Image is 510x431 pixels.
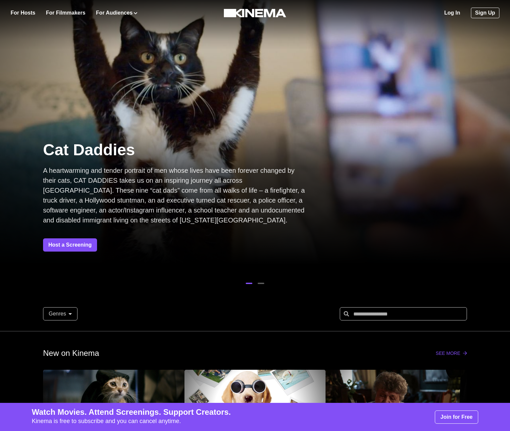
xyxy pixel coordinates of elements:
[43,347,99,359] p: New on Kinema
[11,9,35,17] a: For Hosts
[32,408,231,416] p: Watch Movies. Attend Screenings. Support Creators.
[43,238,97,252] a: Host a Screening
[435,410,478,424] a: Join for Free
[43,140,308,160] p: Cat Daddies
[43,166,308,225] p: A heartwarming and tender portrait of men whose lives have been forever changed by their cats, CA...
[32,417,231,426] p: Kinema is free to subscribe and you can cancel anytime.
[436,351,467,356] a: See more
[96,9,137,17] button: For Audiences
[46,9,85,17] a: For Filmmakers
[43,307,77,320] button: Genres
[444,9,460,17] a: Log In
[471,8,499,18] a: Sign Up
